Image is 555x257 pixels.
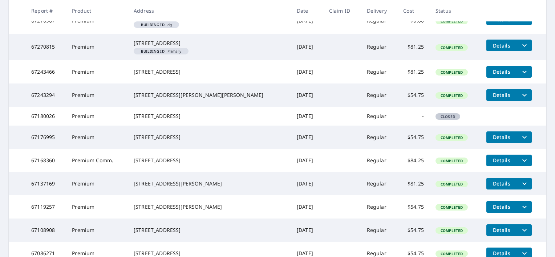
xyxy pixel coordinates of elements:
td: $84.25 [397,149,430,172]
button: detailsBtn-67243466 [486,66,517,78]
div: [STREET_ADDRESS][PERSON_NAME] [134,180,285,187]
td: 67180026 [25,107,66,126]
span: Details [491,42,513,49]
td: 67108908 [25,219,66,242]
em: Building ID [141,23,165,26]
td: $81.25 [397,60,430,83]
td: [DATE] [291,34,323,60]
td: Premium [66,107,128,126]
button: filesDropdownBtn-67270815 [517,40,532,51]
td: [DATE] [291,126,323,149]
button: detailsBtn-67270815 [486,40,517,51]
span: Details [491,227,513,233]
span: Completed [436,158,467,163]
button: detailsBtn-67176995 [486,131,517,143]
span: Details [491,250,513,257]
button: detailsBtn-67108908 [486,224,517,236]
td: [DATE] [291,60,323,83]
button: filesDropdownBtn-67243294 [517,89,532,101]
button: filesDropdownBtn-67108908 [517,224,532,236]
td: Premium [66,219,128,242]
td: $81.25 [397,34,430,60]
td: Premium [66,60,128,83]
td: [DATE] [291,107,323,126]
div: [STREET_ADDRESS][PERSON_NAME] [134,203,285,211]
button: detailsBtn-67119257 [486,201,517,213]
td: [DATE] [291,83,323,107]
span: Details [491,91,513,98]
div: [STREET_ADDRESS] [134,68,285,76]
div: [STREET_ADDRESS] [134,157,285,164]
td: Regular [361,149,398,172]
div: [STREET_ADDRESS] [134,113,285,120]
td: [DATE] [291,172,323,195]
td: Regular [361,219,398,242]
button: filesDropdownBtn-67176995 [517,131,532,143]
td: Regular [361,34,398,60]
td: 67243466 [25,60,66,83]
span: Details [491,180,513,187]
td: Regular [361,195,398,219]
span: Completed [436,93,467,98]
td: $54.75 [397,83,430,107]
em: Building ID [141,49,165,53]
div: [STREET_ADDRESS] [134,227,285,234]
span: Completed [436,251,467,256]
td: $81.25 [397,172,430,195]
span: Completed [436,45,467,50]
td: [DATE] [291,219,323,242]
div: [STREET_ADDRESS] [134,250,285,257]
span: dg [137,23,176,26]
td: 67243294 [25,83,66,107]
span: Completed [436,205,467,210]
td: Regular [361,172,398,195]
span: Details [491,134,513,140]
td: 67176995 [25,126,66,149]
button: detailsBtn-67243294 [486,89,517,101]
button: filesDropdownBtn-67168360 [517,155,532,166]
td: Premium [66,172,128,195]
td: Premium [66,126,128,149]
span: Completed [436,228,467,233]
button: filesDropdownBtn-67243466 [517,66,532,78]
td: Regular [361,126,398,149]
td: [DATE] [291,149,323,172]
span: Closed [436,114,459,119]
button: filesDropdownBtn-67119257 [517,201,532,213]
span: Details [491,203,513,210]
td: 67119257 [25,195,66,219]
td: $54.75 [397,219,430,242]
div: [STREET_ADDRESS] [134,40,285,47]
td: Premium Comm. [66,149,128,172]
span: Details [491,157,513,164]
td: [DATE] [291,195,323,219]
td: $54.75 [397,195,430,219]
span: Completed [436,135,467,140]
td: 67137169 [25,172,66,195]
td: Premium [66,195,128,219]
span: Primary [137,49,186,53]
span: Completed [436,181,467,187]
button: filesDropdownBtn-67137169 [517,178,532,189]
td: Regular [361,107,398,126]
td: $54.75 [397,126,430,149]
span: Completed [436,70,467,75]
td: Regular [361,83,398,107]
td: 67168360 [25,149,66,172]
td: Premium [66,34,128,60]
div: [STREET_ADDRESS] [134,134,285,141]
td: - [397,107,430,126]
td: 67270815 [25,34,66,60]
span: Details [491,68,513,75]
td: Regular [361,60,398,83]
div: [STREET_ADDRESS][PERSON_NAME][PERSON_NAME] [134,91,285,99]
td: Premium [66,83,128,107]
button: detailsBtn-67137169 [486,178,517,189]
button: detailsBtn-67168360 [486,155,517,166]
